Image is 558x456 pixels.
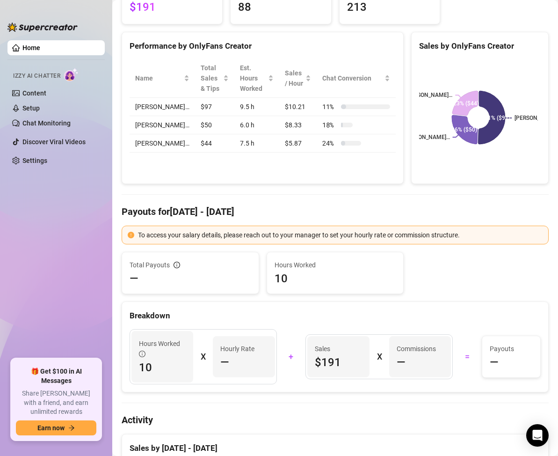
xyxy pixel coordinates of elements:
div: + [283,349,300,364]
span: Sales [315,344,362,354]
span: 24 % [322,138,337,148]
h4: Payouts for [DATE] - [DATE] [122,205,549,218]
a: Discover Viral Videos [22,138,86,146]
td: [PERSON_NAME]… [130,134,195,153]
div: = [458,349,476,364]
span: $191 [315,355,362,370]
span: — [130,271,138,286]
img: logo-BBDzfeDw.svg [7,22,78,32]
div: Est. Hours Worked [240,63,266,94]
span: Name [135,73,182,83]
div: Sales by [DATE] - [DATE] [130,434,541,455]
td: $10.21 [279,98,317,116]
span: info-circle [139,351,145,357]
span: Total Payouts [130,260,170,270]
th: Total Sales & Tips [195,59,234,98]
div: Open Intercom Messenger [526,424,549,447]
span: Total Sales & Tips [201,63,221,94]
a: Settings [22,157,47,164]
td: 7.5 h [234,134,279,153]
span: Payouts [490,344,533,354]
span: Sales / Hour [285,68,304,88]
span: — [490,355,499,370]
span: 10 [139,360,186,375]
span: 18 % [322,120,337,130]
span: Izzy AI Chatter [13,72,60,81]
span: Chat Conversion [322,73,383,83]
span: 🎁 Get $100 in AI Messages [16,367,96,385]
td: $5.87 [279,134,317,153]
th: Chat Conversion [317,59,396,98]
span: Hours Worked [275,260,396,270]
span: 10 [275,271,396,286]
span: arrow-right [68,425,75,431]
div: Sales by OnlyFans Creator [419,40,541,52]
img: AI Chatter [64,68,79,81]
span: exclamation-circle [128,232,134,238]
span: — [397,355,406,370]
th: Sales / Hour [279,59,317,98]
div: X [201,349,205,364]
span: info-circle [174,262,180,268]
div: Breakdown [130,309,541,322]
td: $97 [195,98,234,116]
text: [PERSON_NAME]… [403,134,450,140]
text: [PERSON_NAME]… [406,92,453,99]
span: Earn now [37,424,65,432]
article: Hourly Rate [220,344,254,354]
th: Name [130,59,195,98]
div: X [377,349,382,364]
td: 6.0 h [234,116,279,134]
td: $50 [195,116,234,134]
td: $44 [195,134,234,153]
div: Performance by OnlyFans Creator [130,40,396,52]
h4: Activity [122,413,549,427]
td: $8.33 [279,116,317,134]
span: — [220,355,229,370]
span: Share [PERSON_NAME] with a friend, and earn unlimited rewards [16,389,96,417]
a: Home [22,44,40,51]
button: Earn nowarrow-right [16,420,96,435]
a: Content [22,89,46,97]
td: 9.5 h [234,98,279,116]
span: 11 % [322,102,337,112]
div: To access your salary details, please reach out to your manager to set your hourly rate or commis... [138,230,543,240]
span: Hours Worked [139,338,186,359]
td: [PERSON_NAME]… [130,116,195,134]
article: Commissions [397,344,436,354]
td: [PERSON_NAME]… [130,98,195,116]
a: Setup [22,104,40,112]
a: Chat Monitoring [22,119,71,127]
